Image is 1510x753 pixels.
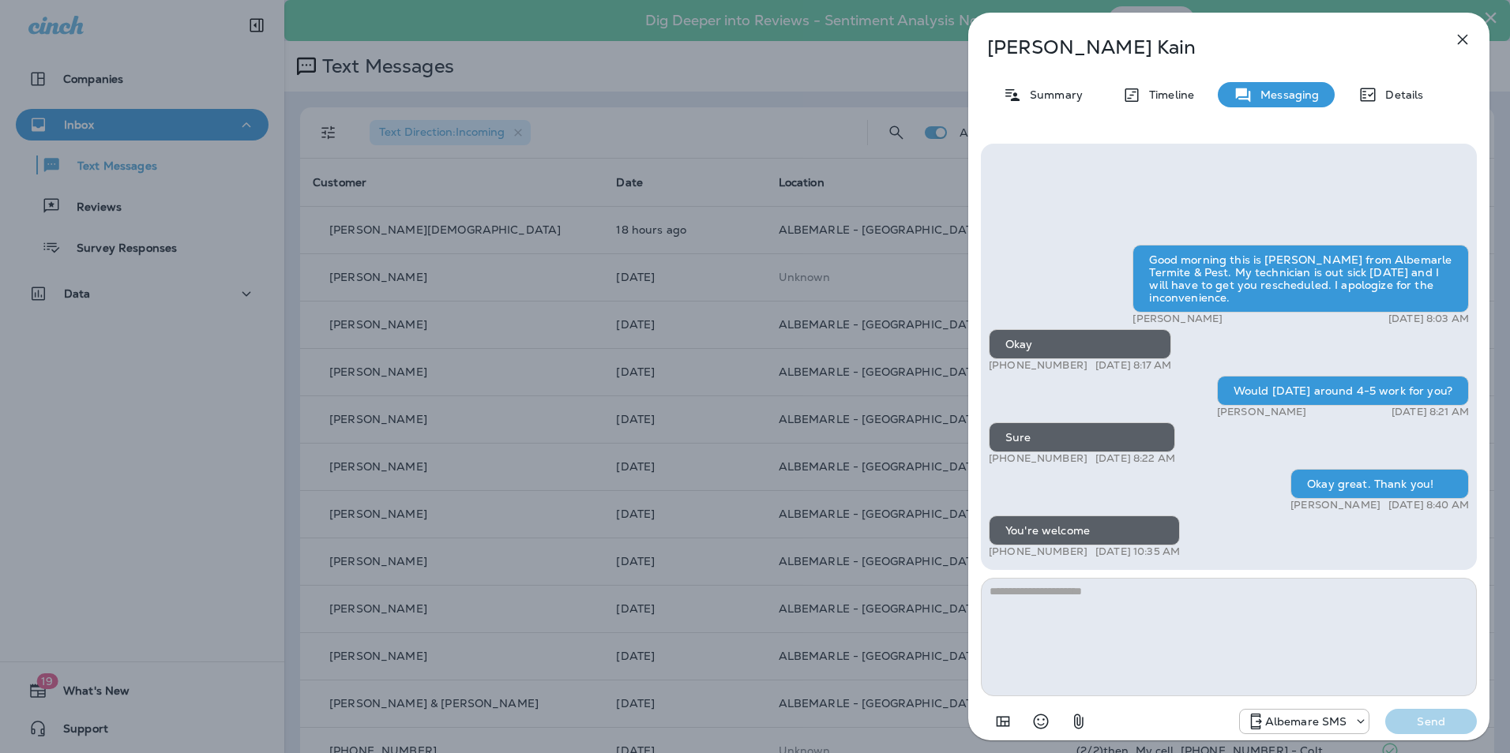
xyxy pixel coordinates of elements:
[1392,406,1469,418] p: [DATE] 8:21 AM
[1377,88,1423,101] p: Details
[989,329,1171,359] div: Okay
[1217,406,1307,418] p: [PERSON_NAME]
[1290,469,1469,499] div: Okay great. Thank you!
[989,359,1087,372] p: [PHONE_NUMBER]
[1388,499,1469,511] p: [DATE] 8:40 AM
[1132,245,1469,313] div: Good morning this is [PERSON_NAME] from Albemarle Termite & Pest. My technician is out sick [DATE...
[989,422,1175,452] div: Sure
[989,515,1180,545] div: You're welcome
[1095,545,1180,558] p: [DATE] 10:35 AM
[1095,452,1175,465] p: [DATE] 8:22 AM
[1132,313,1223,325] p: [PERSON_NAME]
[1388,313,1469,325] p: [DATE] 8:03 AM
[1141,88,1194,101] p: Timeline
[1253,88,1319,101] p: Messaging
[1290,499,1380,511] p: [PERSON_NAME]
[1022,88,1083,101] p: Summary
[987,36,1418,58] p: [PERSON_NAME] Kain
[989,452,1087,465] p: [PHONE_NUMBER]
[1265,715,1347,728] p: Albemare SMS
[1240,712,1369,731] div: +1 (252) 600-3555
[987,706,1019,737] button: Add in a premade template
[1095,359,1171,372] p: [DATE] 8:17 AM
[1217,376,1469,406] div: Would [DATE] around 4-5 work for you?
[1025,706,1057,737] button: Select an emoji
[989,545,1087,558] p: [PHONE_NUMBER]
